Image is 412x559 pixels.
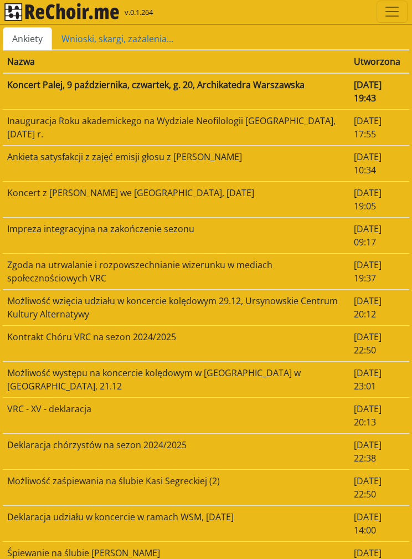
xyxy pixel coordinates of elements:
td: Kontrakt Chóru VRC na sezon 2024/2025 [3,325,349,361]
td: [DATE] 14:00 [349,505,409,541]
td: [DATE] 20:13 [349,397,409,433]
td: [DATE] 09:17 [349,217,409,253]
img: rekłajer mi [4,3,119,21]
td: [DATE] 22:50 [349,469,409,505]
td: [DATE] 10:34 [349,145,409,181]
td: [DATE] 19:05 [349,181,409,217]
td: Koncert Palej, 9 października, czwartek, g. 20, Archikatedra Warszawska [3,73,349,110]
td: [DATE] 19:37 [349,253,409,289]
td: [DATE] 19:43 [349,73,409,110]
td: [DATE] 22:38 [349,433,409,469]
td: Możliwość wzięcia udziału w koncercie kolędowym 29.12, Ursynowskie Centrum Kultury Alternatywy [3,289,349,325]
td: [DATE] 22:50 [349,325,409,361]
td: [DATE] 20:12 [349,289,409,325]
a: Wnioski, skargi, zażalenia... [52,27,183,50]
td: Impreza integracyjna na zakończenie sezonu [3,217,349,253]
td: Zgoda na utrwalanie i rozpowszechnianie wizerunku w mediach społecznościowych VRC [3,253,349,289]
td: VRC - XV - deklaracja [3,397,349,433]
td: Inauguracja Roku akademickego na Wydziale Neofilologii [GEOGRAPHIC_DATA], [DATE] r. [3,109,349,145]
span: v.0.1.264 [125,7,153,18]
td: [DATE] 23:01 [349,361,409,397]
td: Ankieta satysfakcji z zajęć emisji głosu z [PERSON_NAME] [3,145,349,181]
td: Koncert z [PERSON_NAME] we [GEOGRAPHIC_DATA], [DATE] [3,181,349,217]
td: Deklaracja udziału w koncercie w ramach WSM, [DATE] [3,505,349,541]
td: Możliwość występu na koncercie kolędowym w [GEOGRAPHIC_DATA] w [GEOGRAPHIC_DATA], 21.12 [3,361,349,397]
div: Utworzona [354,55,405,68]
td: Możliwość zaśpiewania na ślubie Kasi Segreckiej (2) [3,469,349,505]
a: Ankiety [3,27,52,50]
td: [DATE] 17:55 [349,109,409,145]
div: Nazwa [7,55,345,68]
td: Deklaracja chórzystów na sezon 2024/2025 [3,433,349,469]
button: Toggle navigation [377,1,408,23]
